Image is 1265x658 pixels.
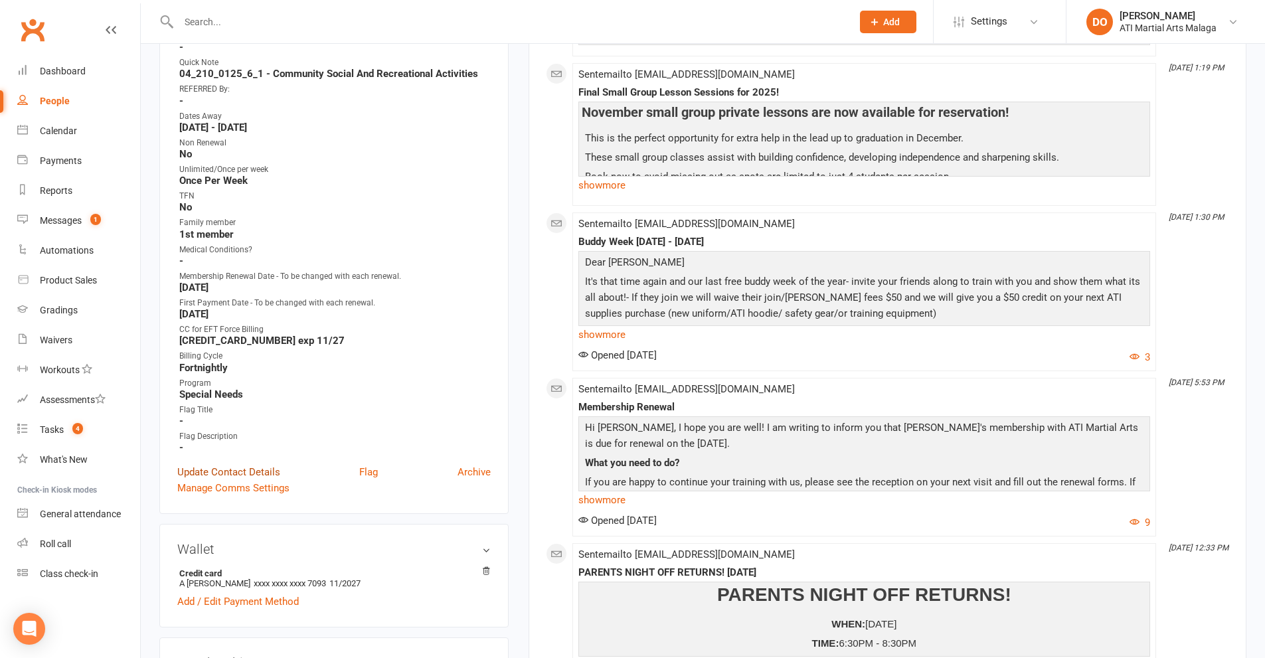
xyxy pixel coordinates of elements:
strong: 04_210_0125_6_1 - Community Social And Recreational Activities [179,68,491,80]
span: 11/2027 [329,578,361,588]
p: This is the perfect opportunity for extra help in the lead up to graduation in December. [582,130,1147,149]
div: Workouts [40,365,80,375]
strong: - [179,255,491,267]
span: WHEN: [831,618,865,629]
strong: [DATE] - [DATE] [179,122,491,133]
div: Buddy Week [DATE] - [DATE] [578,236,1150,248]
a: Gradings [17,295,140,325]
strong: Fortnightly [179,362,491,374]
i: [DATE] 5:53 PM [1169,378,1224,387]
a: Clubworx [16,13,49,46]
strong: Once Per Week [179,175,491,187]
div: Tasks [40,424,64,435]
div: Assessments [40,394,106,405]
input: Search... [175,13,843,31]
div: Flag Description [179,430,491,443]
p: It's that time again and our last free buddy week of the year- invite your friends along to train... [582,274,1147,325]
span: What you need to do? [585,457,679,469]
span: Sent email to [EMAIL_ADDRESS][DOMAIN_NAME] [578,218,795,230]
a: Workouts [17,355,140,385]
a: General attendance kiosk mode [17,499,140,529]
strong: [DATE] [179,282,491,293]
a: Messages 1 [17,206,140,236]
div: People [40,96,70,106]
p: Dear [PERSON_NAME] [582,254,1147,274]
div: Membership Renewal Date - To be changed with each renewal. [179,270,491,283]
div: Unlimited/Once per week [179,163,491,176]
li: A [PERSON_NAME] [177,566,491,590]
a: show more [578,491,1150,509]
a: Tasks 4 [17,415,140,445]
button: Add [860,11,916,33]
div: ATI Martial Arts Malaga [1120,22,1217,34]
a: Class kiosk mode [17,559,140,589]
a: What's New [17,445,140,475]
span: Opened [DATE] [578,515,657,527]
div: Billing Cycle [179,350,491,363]
strong: Credit card [179,568,484,578]
strong: - [179,442,491,453]
span: xxxx xxxx xxxx 7093 [254,578,326,588]
div: First Payment Date - To be changed with each renewal. [179,297,491,309]
div: Calendar [40,125,77,136]
div: Program [179,377,491,390]
div: Product Sales [40,275,97,286]
button: 3 [1130,349,1150,365]
strong: No [179,148,491,160]
a: Reports [17,176,140,206]
div: Gradings [40,305,78,315]
span: TIME: [812,637,839,649]
strong: - [179,95,491,107]
span: 1 [90,214,101,225]
a: Product Sales [17,266,140,295]
span: Sent email to [EMAIL_ADDRESS][DOMAIN_NAME] [578,383,795,395]
h3: Wallet [177,542,491,556]
div: CC for EFT Force Billing [179,323,491,336]
span: 4 [72,423,83,434]
div: Waivers [40,335,72,345]
a: Automations [17,236,140,266]
div: Reports [40,185,72,196]
div: Class check-in [40,568,98,579]
div: TFN [179,190,491,203]
a: Waivers [17,325,140,355]
span: 6:30PM - 8:30PM [839,637,916,649]
div: Messages [40,215,82,226]
a: Calendar [17,116,140,146]
a: Add / Edit Payment Method [177,594,299,610]
div: Payments [40,155,82,166]
strong: - [179,41,491,53]
a: Assessments [17,385,140,415]
span: Opened [DATE] [578,349,657,361]
span: Settings [971,7,1007,37]
div: What's New [40,454,88,465]
div: Final Small Group Lesson Sessions for 2025! [578,87,1150,98]
strong: [DATE] [179,308,491,320]
div: Dates Away [179,110,491,123]
a: Payments [17,146,140,176]
div: Family member [179,216,491,229]
strong: - [179,415,491,427]
a: Roll call [17,529,140,559]
p: If you are happy to continue your training with us, please see the reception on your next visit a... [582,474,1147,525]
span: PARENTS NIGHT OFF RETURNS! [717,584,1011,605]
div: Roll call [40,538,71,549]
a: Update Contact Details [177,464,280,480]
a: Manage Comms Settings [177,480,290,496]
div: Medical Conditions? [179,244,491,256]
p: Book now to avoid missing out as spots are limited to just 4 students per session [582,169,1147,188]
button: 9 [1130,515,1150,531]
a: People [17,86,140,116]
div: PARENTS NIGHT OFF RETURNS! [DATE] [578,567,1150,578]
div: [PERSON_NAME] [1120,10,1217,22]
div: DO [1086,9,1113,35]
div: Quick Note [179,56,491,69]
div: Membership Renewal [578,402,1150,413]
p: Hi [PERSON_NAME], I hope you are well! I am writing to inform you that [PERSON_NAME]'s membership... [582,420,1147,455]
strong: Special Needs [179,388,491,400]
div: REFERRED By: [179,83,491,96]
a: Flag [359,464,378,480]
strong: 1st member [179,228,491,240]
div: General attendance [40,509,121,519]
a: show more [578,176,1150,195]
